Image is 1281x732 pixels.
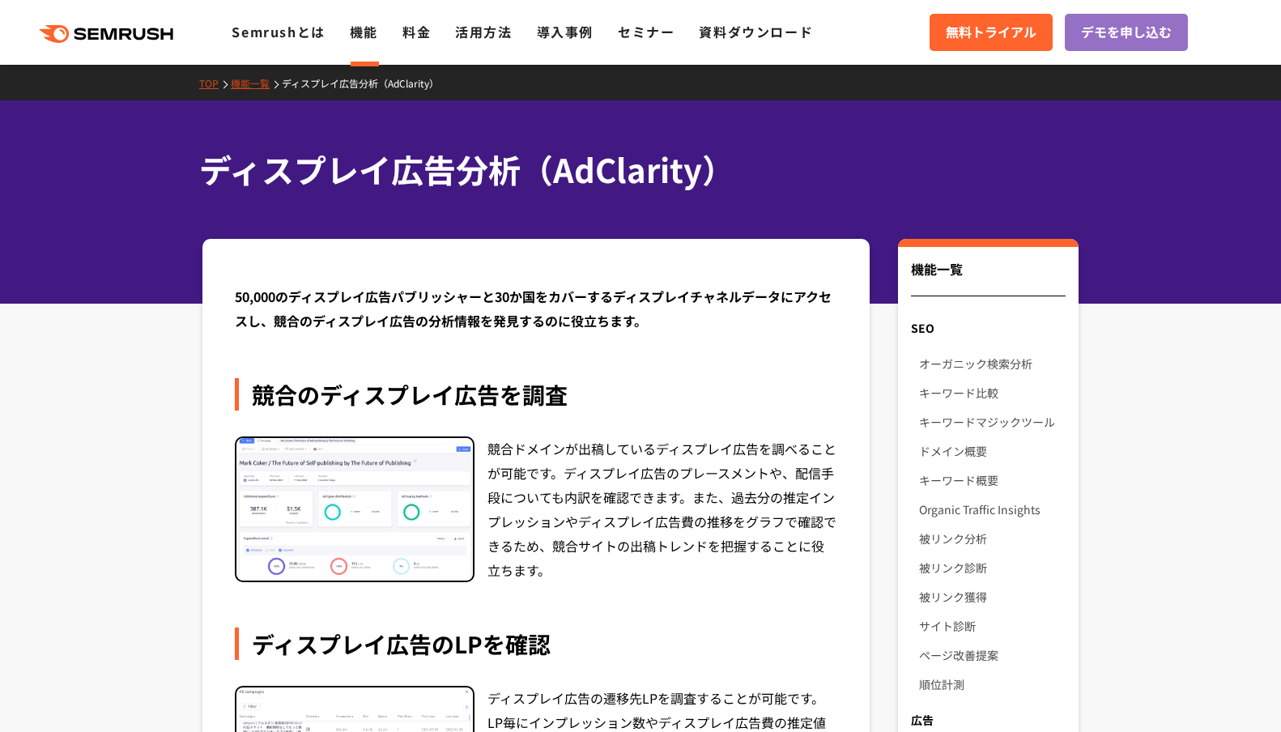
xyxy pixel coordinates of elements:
div: ディスプレイ広告のLPを確認 [235,628,837,660]
div: 50,000のディスプレイ広告パブリッシャーと30か国をカバーするディスプレイチャネルデータにアクセスし、競合のディスプレイ広告の分析情報を発見するのに役立ちます。 [235,284,837,333]
a: オーガニック検索分析 [919,349,1066,378]
a: 被リンク診断 [919,553,1066,582]
a: キーワードマジックツール [919,407,1066,436]
a: デモを申し込む [1065,14,1188,51]
a: 被リンク獲得 [919,582,1066,611]
div: 競合のディスプレイ広告を調査 [235,378,837,411]
h1: ディスプレイ広告分析（AdClarity） [199,146,1066,194]
a: 無料トライアル [930,14,1053,51]
a: キーワード概要 [919,466,1066,495]
div: 競合ドメインが出稿しているディスプレイ広告を調べることが可能です。ディスプレイ広告のプレースメントや、配信手段についても内訳を確認できます。また、過去分の推定インプレッションやディスプレイ広告費... [487,436,837,582]
a: 機能 [350,22,378,41]
a: TOP [199,76,231,90]
div: SEO [898,313,1079,343]
a: Semrushとは [232,22,325,41]
span: 無料トライアル [946,22,1036,43]
a: キーワード比較 [919,378,1066,407]
span: デモを申し込む [1081,22,1172,43]
a: 資料ダウンロード [699,22,813,41]
a: Organic Traffic Insights [919,495,1066,524]
a: 料金 [402,22,431,41]
a: 活用方法 [455,22,512,41]
img: 競合のディスプレイ広告を調査 [236,438,473,581]
a: 順位計測 [919,670,1066,699]
div: 機能一覧 [911,259,1066,296]
a: セミナー [618,22,675,41]
a: ディスプレイ広告分析（AdClarity） [282,76,451,90]
a: サイト診断 [919,611,1066,640]
a: 機能一覧 [231,76,282,90]
a: 被リンク分析 [919,524,1066,553]
a: ページ改善提案 [919,640,1066,670]
a: 導入事例 [537,22,594,41]
a: ドメイン概要 [919,436,1066,466]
